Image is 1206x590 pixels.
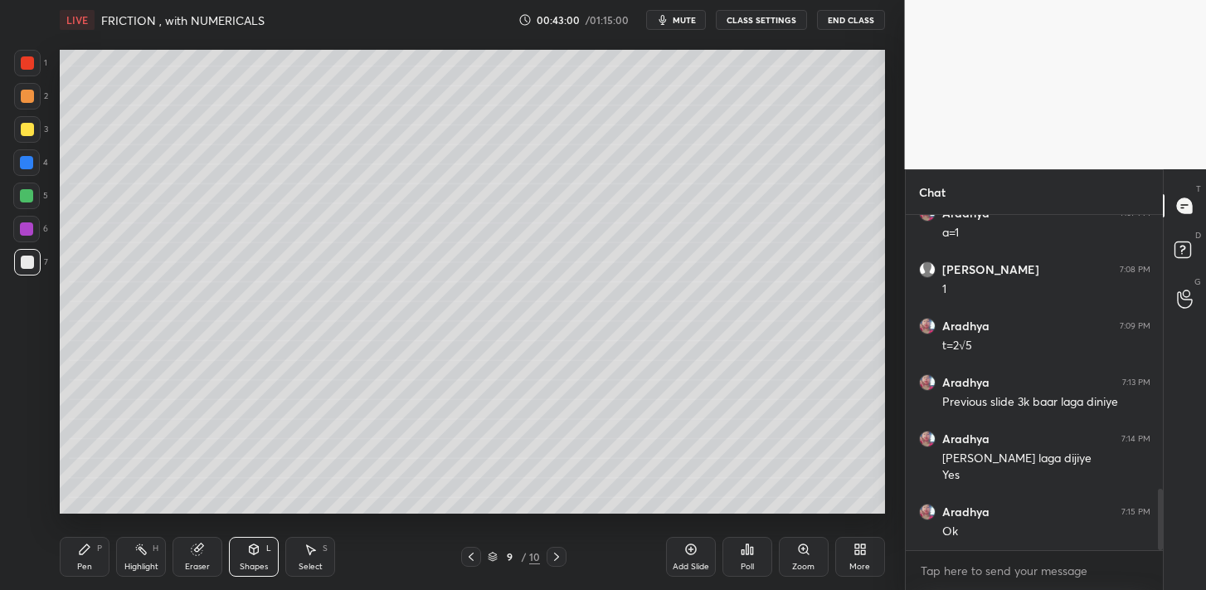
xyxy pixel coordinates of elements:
div: 1 [942,281,1150,298]
p: D [1195,229,1201,241]
div: L [266,544,271,553]
div: Ok [942,524,1150,540]
p: Chat [906,170,959,214]
h6: Aradhya [942,505,990,519]
div: 3 [14,116,48,143]
div: 7:13 PM [1122,378,1150,388]
div: 7 [14,249,48,275]
div: More [849,563,870,571]
div: t=2√5 [942,338,1150,354]
div: P [97,544,102,553]
div: / [521,552,526,562]
h6: [PERSON_NAME] [942,262,1039,277]
div: 7:09 PM [1120,321,1150,331]
img: bdeb98e4c277432fb32a445bfb81365f.jpg [919,374,936,391]
div: Select [299,563,323,571]
div: Yes [942,467,1150,484]
img: bdeb98e4c277432fb32a445bfb81365f.jpg [919,504,936,520]
h6: Aradhya [942,319,990,334]
div: LIVE [60,10,95,30]
h4: FRICTION , with NUMERICALS [101,12,265,28]
div: 7:08 PM [1120,265,1150,275]
p: T [1196,183,1201,195]
div: 10 [529,549,540,564]
div: 9 [501,552,518,562]
button: End Class [817,10,885,30]
div: Shapes [240,563,268,571]
img: bdeb98e4c277432fb32a445bfb81365f.jpg [919,318,936,334]
div: Pen [77,563,92,571]
div: Previous slide 3k baar laga diniye [942,394,1150,411]
div: Eraser [185,563,210,571]
img: default.png [919,261,936,278]
h6: Aradhya [942,432,990,446]
div: Poll [741,563,754,571]
div: 5 [13,183,48,209]
div: Highlight [124,563,158,571]
div: 7:15 PM [1121,507,1150,517]
div: 1 [14,50,47,76]
div: grid [906,215,1164,550]
div: 6 [13,216,48,242]
div: 2 [14,83,48,110]
div: [PERSON_NAME] laga dijiye [942,451,1150,467]
button: CLASS SETTINGS [716,10,807,30]
img: bdeb98e4c277432fb32a445bfb81365f.jpg [919,431,936,447]
div: H [153,544,158,553]
div: a=1 [942,225,1150,241]
div: S [323,544,328,553]
span: mute [673,14,696,26]
h6: Aradhya [942,375,990,390]
div: 4 [13,149,48,176]
div: 7:14 PM [1121,434,1150,444]
div: Zoom [792,563,815,571]
button: mute [646,10,706,30]
p: G [1194,275,1201,288]
div: Add Slide [673,563,709,571]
